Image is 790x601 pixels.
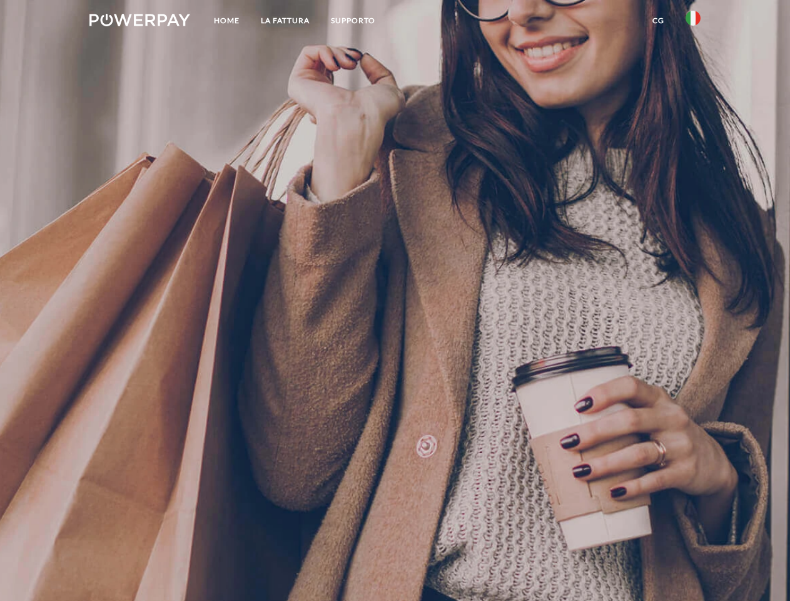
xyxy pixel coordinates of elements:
[250,9,320,32] a: LA FATTURA
[203,9,250,32] a: Home
[686,11,701,26] img: it
[320,9,386,32] a: Supporto
[642,9,675,32] a: CG
[89,14,190,26] img: logo-powerpay-white.svg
